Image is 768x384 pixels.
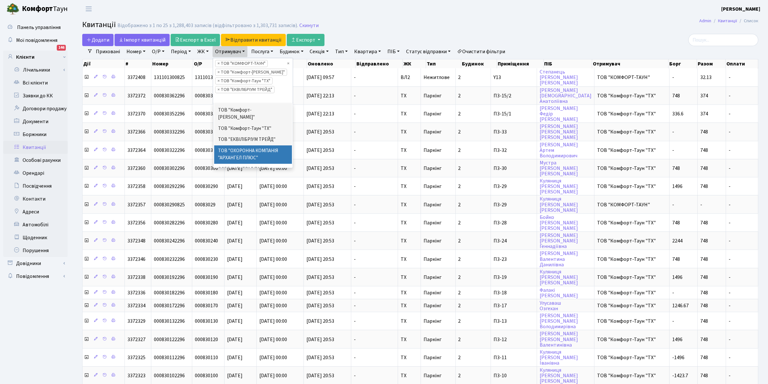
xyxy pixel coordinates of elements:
span: [DATE] 20:53 [306,274,334,281]
span: 748 [672,165,680,172]
span: [DATE] 00:00 [259,183,287,190]
a: Документи [3,115,68,128]
span: [DATE] 09:57 [306,74,334,81]
span: ТХ [401,111,418,116]
span: 000830302296 [154,165,185,172]
span: - [354,129,395,134]
span: - [354,148,395,153]
a: Посвідчення [3,180,68,192]
a: Очистити фільтри [454,46,508,57]
span: 2 [458,274,461,281]
span: Панель управління [17,24,61,31]
span: - [354,290,395,295]
a: Степанець[PERSON_NAME][PERSON_NAME] [540,68,578,86]
span: ТОВ "Комфорт-Таун "ТХ" [597,184,667,189]
span: 32.13 [700,74,712,81]
span: Нежитлове [424,74,450,81]
a: [PERSON_NAME][PERSON_NAME][PERSON_NAME] [540,123,578,141]
span: ТХ [401,184,418,189]
a: Повідомлення [3,270,68,283]
span: - [729,93,755,98]
span: ТХ [401,93,418,98]
a: Тип [333,46,350,57]
span: - [354,184,395,189]
span: - [729,290,755,295]
span: 748 [700,302,708,309]
a: Куляниця[PERSON_NAME][PERSON_NAME] [540,196,578,214]
a: Контакти [3,192,68,205]
span: - [729,202,755,207]
input: Пошук... [688,34,758,46]
span: [DATE] [227,219,243,226]
span: ТХ [401,220,418,225]
span: [DATE] 20:53 [306,128,334,135]
a: Iмпорт квитанцій [115,34,170,46]
span: ТОВ "Комфорт-Таун "ТХ" [597,148,667,153]
span: 2244 [672,237,683,244]
span: 000830282296 [154,219,185,226]
span: [DATE] 20:53 [306,165,334,172]
span: - [729,275,755,280]
span: Паркінг [424,110,442,117]
span: - [672,74,674,81]
div: Відображено з 1 по 25 з 1,288,403 записів (відфільтровано з 1,303,731 записів). [117,23,298,29]
th: Оплати [726,59,758,68]
span: 3372408 [127,74,145,81]
span: 2 [458,201,461,208]
span: 000830290 [195,183,218,190]
a: [PERSON_NAME][PERSON_NAME]Володимирівна [540,312,578,330]
span: П3-15/1 [494,111,534,116]
a: [PERSON_NAME][DEMOGRAPHIC_DATA]Анатоліївна [540,87,592,105]
span: ТХ [401,166,418,171]
li: ТОВ "Комфорт-Таун "ТХ" [215,77,273,84]
li: ТОВ "Комфорт-Таун Ріелт" [215,69,287,76]
a: Клієнти [3,51,68,64]
span: 2 [458,92,461,99]
th: Номер [152,59,193,68]
a: ЖК [195,46,211,57]
span: - [354,111,395,116]
span: ТОВ "КОМФОРТ-ТАУН" [597,202,667,207]
span: - [729,111,755,116]
th: ЖК [403,59,426,68]
th: Дії [83,59,125,68]
span: П3-19 [494,275,534,280]
span: П3-33 [494,129,534,134]
span: 000830232296 [154,256,185,263]
th: Борг [669,59,697,68]
span: - [729,257,755,262]
span: × [217,78,220,84]
span: - [672,201,674,208]
a: Боржники [3,128,68,141]
span: [DATE] 20:53 [306,201,334,208]
span: 000830330 [195,128,218,135]
span: 2 [458,302,461,309]
a: О/Р [149,46,167,57]
a: Отримувач [213,46,247,57]
span: [DATE] [227,201,243,208]
a: Статус відправки [404,46,453,57]
span: [DATE] 20:53 [306,237,334,244]
span: [DATE] [227,274,243,281]
span: П3-30 [494,166,534,171]
span: Паркінг [424,183,442,190]
a: Будинок [277,46,306,57]
a: Орендарі [3,167,68,180]
span: 000830350 [195,110,218,117]
li: ТОВ "ОХОРОННА КОМПАНІЯ "АРХАНГЕЛ ПЛЮС" [214,145,292,164]
span: - [729,75,755,80]
span: [DATE] 20:53 [306,183,334,190]
span: ТХ [401,148,418,153]
span: 748 [700,219,708,226]
span: 3372364 [127,147,145,154]
span: 336.6 [672,110,683,117]
span: 3372370 [127,110,145,117]
span: 000830360 [195,92,218,99]
span: 00083029 [195,201,215,208]
span: - [672,128,674,135]
li: ОСББ "ЦЕНТРАЛ ПАРК" [214,164,292,175]
span: 2 [458,256,461,263]
span: Квитанції [82,19,116,30]
span: 000830352296 [154,110,185,117]
span: 3372338 [127,274,145,281]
